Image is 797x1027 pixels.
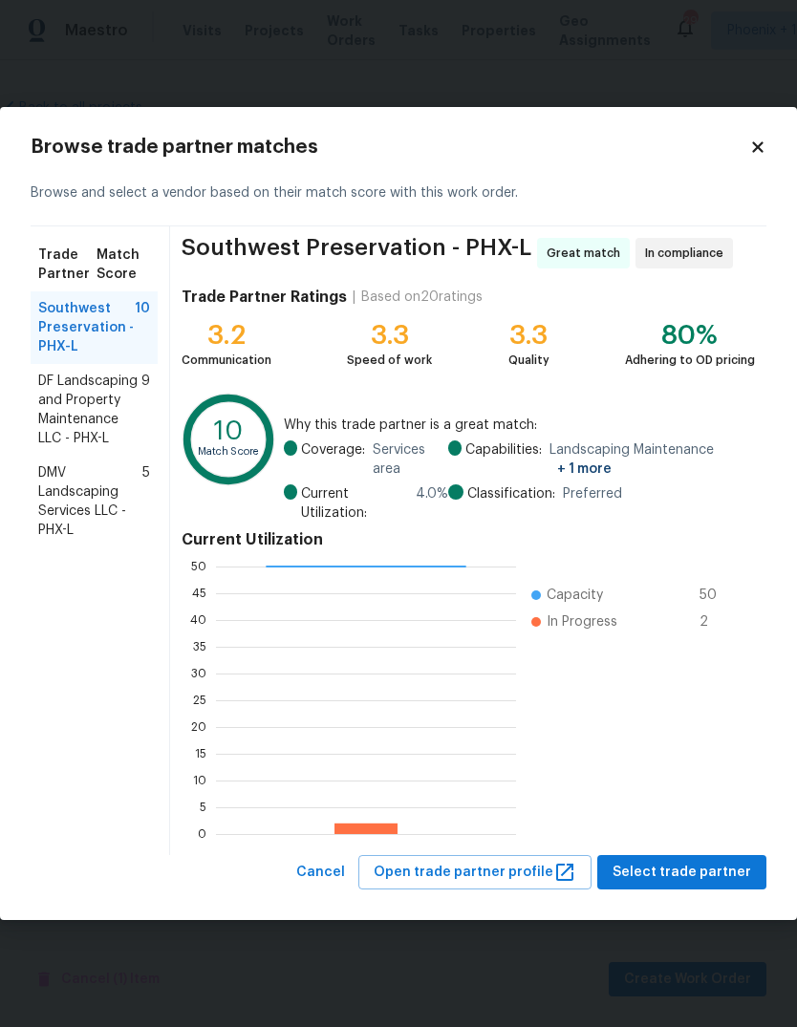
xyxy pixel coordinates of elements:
div: Speed of work [347,351,432,370]
text: 35 [193,640,206,652]
span: Southwest Preservation - PHX-L [182,238,531,268]
div: 3.2 [182,326,271,345]
span: Match Score [97,246,150,284]
text: 10 [193,774,206,785]
button: Select trade partner [597,855,766,890]
text: 25 [193,694,206,705]
div: 3.3 [347,326,432,345]
h2: Browse trade partner matches [31,138,749,157]
button: Open trade partner profile [358,855,592,890]
span: Coverage: [301,440,365,479]
span: Great match [547,244,628,263]
div: Adhering to OD pricing [625,351,755,370]
span: Open trade partner profile [374,861,576,885]
span: Trade Partner [38,246,97,284]
span: DMV Landscaping Services LLC - PHX-L [38,463,142,540]
text: 30 [191,667,206,678]
span: In Progress [547,612,617,631]
text: 15 [195,747,206,759]
span: Current Utilization: [301,484,408,523]
text: 5 [200,801,206,812]
div: Browse and select a vendor based on their match score with this work order. [31,160,766,226]
span: Why this trade partner is a great match: [284,416,755,435]
span: In compliance [645,244,731,263]
span: Landscaping Maintenance [549,440,755,479]
text: Match Score [198,447,260,458]
span: Classification: [467,484,555,503]
span: 10 [135,299,150,356]
text: 40 [190,613,206,625]
span: 4.0 % [416,484,448,523]
span: Services area [373,440,448,479]
text: 45 [192,587,206,598]
span: Preferred [563,484,622,503]
div: | [347,288,361,307]
div: Communication [182,351,271,370]
span: Select trade partner [613,861,751,885]
span: Southwest Preservation - PHX-L [38,299,135,356]
div: 3.3 [508,326,549,345]
span: DF Landscaping and Property Maintenance LLC - PHX-L [38,372,141,448]
span: 50 [700,586,730,605]
span: 2 [700,612,730,631]
span: + 1 more [557,462,612,476]
div: Quality [508,351,549,370]
h4: Current Utilization [182,530,755,549]
div: 80% [625,326,755,345]
span: Cancel [296,861,345,885]
button: Cancel [289,855,353,890]
span: Capacity [547,586,603,605]
span: 5 [142,463,150,540]
span: Capabilities: [465,440,542,479]
span: 9 [141,372,150,448]
text: 10 [214,418,243,444]
text: 0 [198,827,206,839]
div: Based on 20 ratings [361,288,483,307]
h4: Trade Partner Ratings [182,288,347,307]
text: 20 [191,720,206,732]
text: 50 [191,560,206,571]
